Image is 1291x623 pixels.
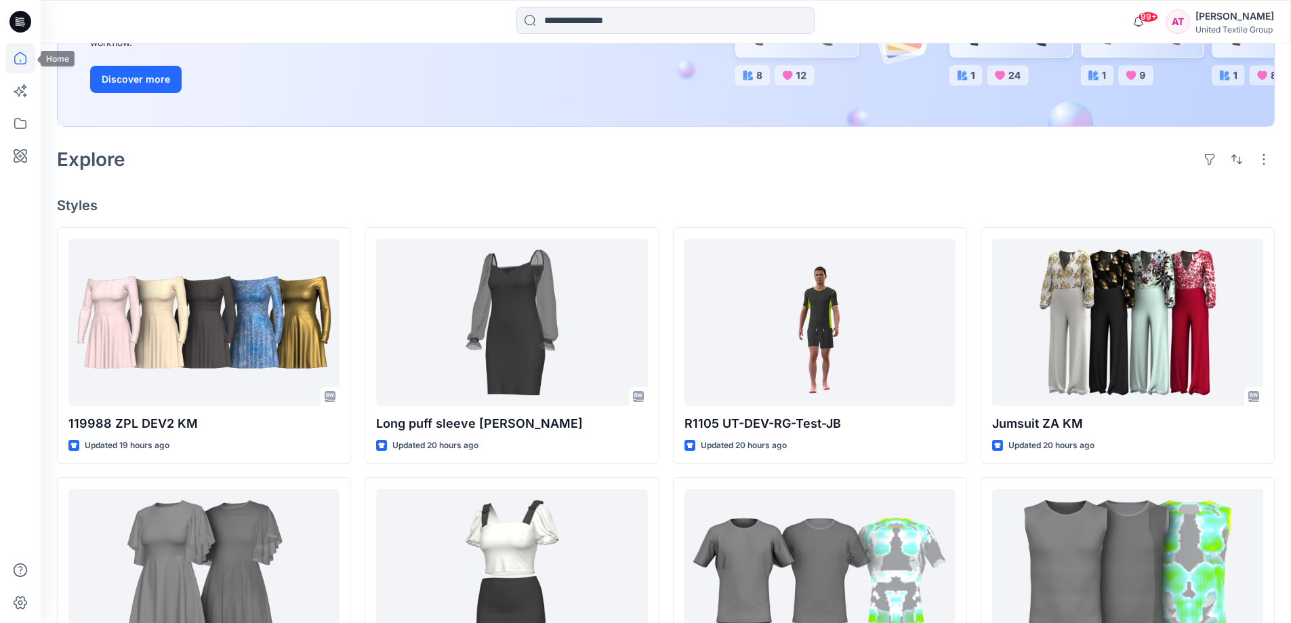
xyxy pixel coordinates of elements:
h4: Styles [57,197,1275,214]
div: [PERSON_NAME] [1195,8,1274,24]
a: R1105 UT-DEV-RG-Test-JB [684,239,956,406]
p: Updated 20 hours ago [1008,439,1094,453]
a: Jumsuit ZA KM [992,239,1263,406]
p: Long puff sleeve [PERSON_NAME] [376,414,647,433]
p: R1105 UT-DEV-RG-Test-JB [684,414,956,433]
div: United Textile Group [1195,24,1274,35]
a: Discover more [90,66,395,93]
button: Discover more [90,66,182,93]
p: Updated 19 hours ago [85,439,169,453]
h2: Explore [57,148,125,170]
p: 119988 ZPL DEV2 KM [68,414,340,433]
p: Updated 20 hours ago [701,439,787,453]
p: Updated 20 hours ago [392,439,478,453]
div: AT [1166,9,1190,34]
p: Jumsuit ZA KM [992,414,1263,433]
span: 99+ [1138,12,1158,22]
a: 119988 ZPL DEV2 KM [68,239,340,406]
a: Long puff sleeve rushing RG [376,239,647,406]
